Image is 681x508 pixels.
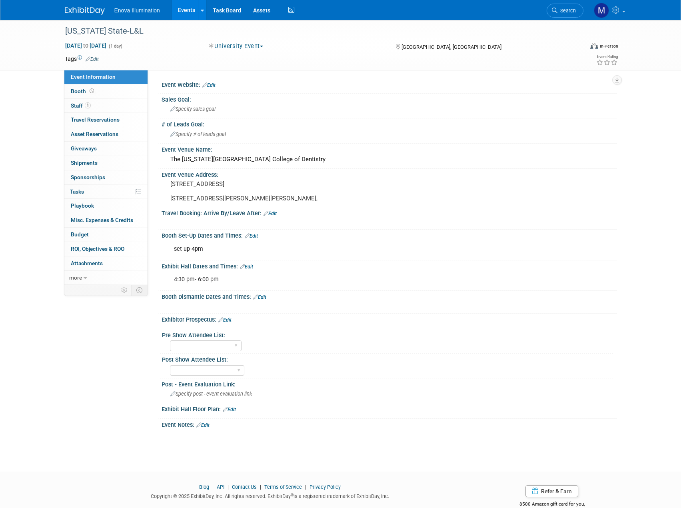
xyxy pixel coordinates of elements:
div: Sales Goal: [162,94,617,104]
a: Asset Reservations [64,127,148,141]
span: Specify # of leads goal [170,131,226,137]
span: [DATE] [DATE] [65,42,107,49]
span: Asset Reservations [71,131,118,137]
span: Enova Illumination [114,7,160,14]
span: | [226,484,231,490]
a: Shipments [64,156,148,170]
a: Staff1 [64,99,148,113]
span: Tasks [70,188,84,195]
div: The [US_STATE][GEOGRAPHIC_DATA] College of Dentistry [168,153,611,166]
span: Attachments [71,260,103,266]
td: Personalize Event Tab Strip [118,285,132,295]
button: University Event [206,42,266,50]
a: Edit [264,211,277,216]
a: Edit [240,264,253,270]
a: Sponsorships [64,170,148,184]
div: Event Rating [596,55,618,59]
a: Attachments [64,256,148,270]
td: Toggle Event Tabs [131,285,148,295]
span: Travel Reservations [71,116,120,123]
span: 1 [85,102,91,108]
div: Copyright © 2025 ExhibitDay, Inc. All rights reserved. ExhibitDay is a registered trademark of Ex... [65,491,476,500]
span: Playbook [71,202,94,209]
div: Pre Show Attendee List: [162,329,613,339]
a: Edit [253,294,266,300]
a: Tasks [64,185,148,199]
span: | [210,484,216,490]
a: API [217,484,224,490]
span: ROI, Objectives & ROO [71,246,124,252]
span: Event Information [71,74,116,80]
a: Search [547,4,583,18]
td: Tags [65,55,99,63]
a: Edit [86,56,99,62]
div: Event Venue Address: [162,169,617,179]
div: 4:30 pm- 6:00 pm [168,272,529,288]
div: Event Format [536,42,619,54]
a: Contact Us [232,484,257,490]
a: Playbook [64,199,148,213]
span: to [82,42,90,49]
div: # of Leads Goal: [162,118,617,128]
a: Edit [245,233,258,239]
span: more [69,274,82,281]
div: In-Person [599,43,618,49]
div: Post - Event Evaluation Link: [162,378,617,388]
a: Event Information [64,70,148,84]
span: | [303,484,308,490]
div: Travel Booking: Arrive By/Leave After: [162,207,617,218]
span: Staff [71,102,91,109]
span: Booth [71,88,96,94]
a: more [64,271,148,285]
span: Misc. Expenses & Credits [71,217,133,223]
div: Exhibit Hall Floor Plan: [162,403,617,414]
div: set up-4pm [168,241,529,257]
div: Exhibit Hall Dates and Times: [162,260,617,271]
div: Post Show Attendee List: [162,354,613,364]
a: Blog [199,484,209,490]
span: Search [557,8,576,14]
img: ExhibitDay [65,7,105,15]
pre: [STREET_ADDRESS] [STREET_ADDRESS][PERSON_NAME][PERSON_NAME], [170,180,342,202]
span: Specify sales goal [170,106,216,112]
span: Specify post - event evaluation link [170,391,252,397]
a: Refer & Earn [525,485,578,497]
div: Event Notes: [162,419,617,429]
a: Edit [196,422,210,428]
a: Privacy Policy [310,484,341,490]
a: Terms of Service [264,484,302,490]
a: Edit [218,317,232,323]
a: Edit [223,407,236,412]
span: [GEOGRAPHIC_DATA], [GEOGRAPHIC_DATA] [401,44,501,50]
sup: ® [291,493,294,497]
div: Exhibitor Prospectus: [162,314,617,324]
span: Budget [71,231,89,238]
span: Shipments [71,160,98,166]
a: Travel Reservations [64,113,148,127]
div: Booth Dismantle Dates and Times: [162,291,617,301]
span: (1 day) [108,44,122,49]
a: Giveaways [64,142,148,156]
span: Booth not reserved yet [88,88,96,94]
a: Edit [202,82,216,88]
a: Booth [64,84,148,98]
span: Sponsorships [71,174,105,180]
span: | [258,484,263,490]
span: Giveaways [71,145,97,152]
div: [US_STATE] State-L&L [62,24,571,38]
div: Event Website: [162,79,617,89]
a: Misc. Expenses & Credits [64,213,148,227]
img: Max Zid [594,3,609,18]
img: Format-Inperson.png [590,43,598,49]
a: Budget [64,228,148,242]
div: Booth Set-Up Dates and Times: [162,230,617,240]
a: ROI, Objectives & ROO [64,242,148,256]
div: Event Venue Name: [162,144,617,154]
